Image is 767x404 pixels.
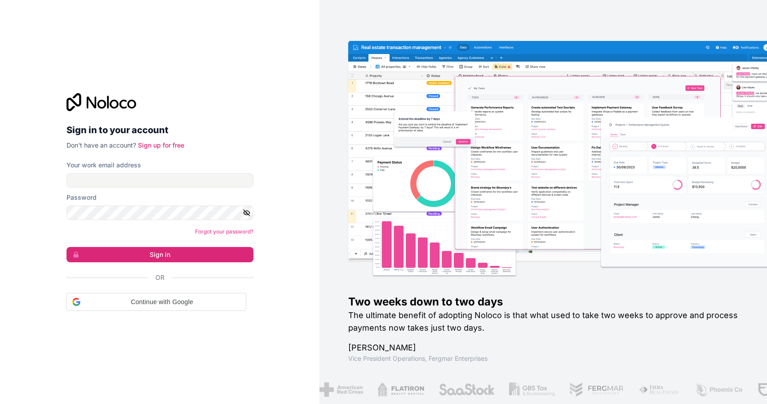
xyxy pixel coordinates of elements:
[624,382,666,397] img: /assets/fiera-fwj2N5v4.png
[67,141,136,149] span: Don't have an account?
[67,293,246,311] div: Continue with Google
[680,382,729,397] img: /assets/phoenix-BREaitsQ.png
[554,382,609,397] img: /assets/fergmar-CudnrXN5.png
[138,141,184,149] a: Sign up for free
[67,122,253,138] h2: Sign in to your account
[67,161,141,170] label: Your work email address
[348,341,738,354] h1: [PERSON_NAME]
[348,309,738,334] h2: The ultimate benefit of adopting Noloco is that what used to take two weeks to approve and proces...
[348,295,738,309] h1: Two weeks down to two days
[155,273,164,282] span: Or
[67,247,253,262] button: Sign in
[195,228,253,235] a: Forgot your password?
[363,382,410,397] img: /assets/flatiron-C8eUkumj.png
[67,173,253,188] input: Email address
[424,382,480,397] img: /assets/saastock-C6Zbiodz.png
[67,193,97,202] label: Password
[495,382,541,397] img: /assets/gbstax-C-GtDUiK.png
[84,297,240,307] span: Continue with Google
[67,206,253,220] input: Password
[348,354,738,363] h1: Vice President Operations , Fergmar Enterprises
[305,382,349,397] img: /assets/american-red-cross-BAupjrZR.png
